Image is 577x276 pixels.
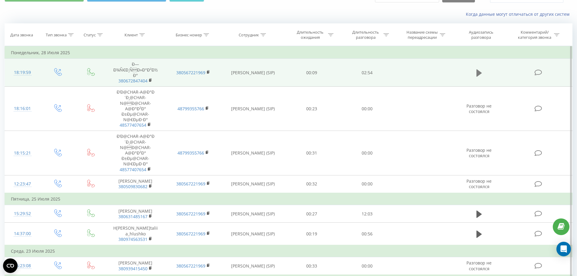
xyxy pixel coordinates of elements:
[284,223,340,245] td: 00:19
[284,205,340,223] td: 00:27
[222,87,284,131] td: [PERSON_NAME] (SIP)
[11,178,34,190] div: 12:23:47
[340,59,395,87] td: 02:54
[107,87,164,131] td: Ð’Ð@CHAR-A@Ð°Ð´Ð¸@CHAR-N@Ð@CHAR-A@Ð°Ð²Ð° Ð±Ðµ@CHAR-N@€ÐµÐ·Ð°
[222,223,284,245] td: [PERSON_NAME] (SIP)
[466,178,492,189] span: Разговор не состоялся
[466,103,492,114] span: Разговор не состоялся
[11,103,34,115] div: 18:16:01
[461,30,501,40] div: Аудиозапись разговора
[176,32,202,38] div: Бизнес номер
[177,106,204,111] a: 48799355766
[11,67,34,78] div: 18:19:59
[11,208,34,220] div: 15:29:52
[284,175,340,193] td: 00:32
[118,78,148,84] a: 380672847404
[118,214,148,219] a: 380631485167
[5,47,572,59] td: Понедельник, 28 Июля 2025
[11,147,34,159] div: 18:15:21
[11,260,34,272] div: 15:23:08
[556,242,571,256] div: Open Intercom Messenger
[107,223,164,245] td: Н[PERSON_NAME]taliia_hlushko
[107,257,164,275] td: [PERSON_NAME]
[222,175,284,193] td: [PERSON_NAME] (SIP)
[84,32,96,38] div: Статус
[466,260,492,271] span: Разговор не состоялся
[222,257,284,275] td: [PERSON_NAME] (SIP)
[222,59,284,87] td: [PERSON_NAME] (SIP)
[406,30,438,40] div: Название схемы переадресации
[107,59,164,87] td: Ð—Ð¾Ñ€Ð¸ÑÐ»Ð°Ð²Ð½Ð°
[239,32,259,38] div: Сотрудник
[466,147,492,158] span: Разговор не состоялся
[107,205,164,223] td: [PERSON_NAME]
[5,245,572,257] td: Среда, 23 Июля 2025
[3,258,18,273] button: Open CMP widget
[176,181,205,187] a: 380567221969
[222,205,284,223] td: [PERSON_NAME] (SIP)
[176,231,205,237] a: 380567221969
[107,175,164,193] td: [PERSON_NAME]
[10,32,33,38] div: Дата звонка
[11,228,34,240] div: 14:37:00
[340,175,395,193] td: 00:00
[340,223,395,245] td: 00:56
[340,257,395,275] td: 00:00
[517,30,552,40] div: Комментарий/категория звонка
[340,87,395,131] td: 00:00
[118,236,148,242] a: 380974563531
[340,131,395,175] td: 00:00
[124,32,138,38] div: Клиент
[120,167,146,172] a: 48577407654
[120,122,146,128] a: 48577407654
[294,30,327,40] div: Длительность ожидания
[284,59,340,87] td: 00:09
[176,211,205,217] a: 380567221969
[340,205,395,223] td: 12:03
[284,131,340,175] td: 00:31
[176,70,205,75] a: 380567221969
[284,87,340,131] td: 00:23
[118,184,148,189] a: 380509830682
[46,32,67,38] div: Тип звонка
[284,257,340,275] td: 00:33
[5,193,572,205] td: Пятница, 25 Июля 2025
[118,266,148,271] a: 380939415450
[177,150,204,156] a: 48799355766
[350,30,382,40] div: Длительность разговора
[222,131,284,175] td: [PERSON_NAME] (SIP)
[466,11,572,17] a: Когда данные могут отличаться от других систем
[107,131,164,175] td: Ð’Ð@CHAR-A@Ð°Ð´Ð¸@CHAR-N@Ð@CHAR-A@Ð°Ð²Ð° Ð±Ðµ@CHAR-N@€ÐµÐ·Ð°
[176,263,205,269] a: 380567221969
